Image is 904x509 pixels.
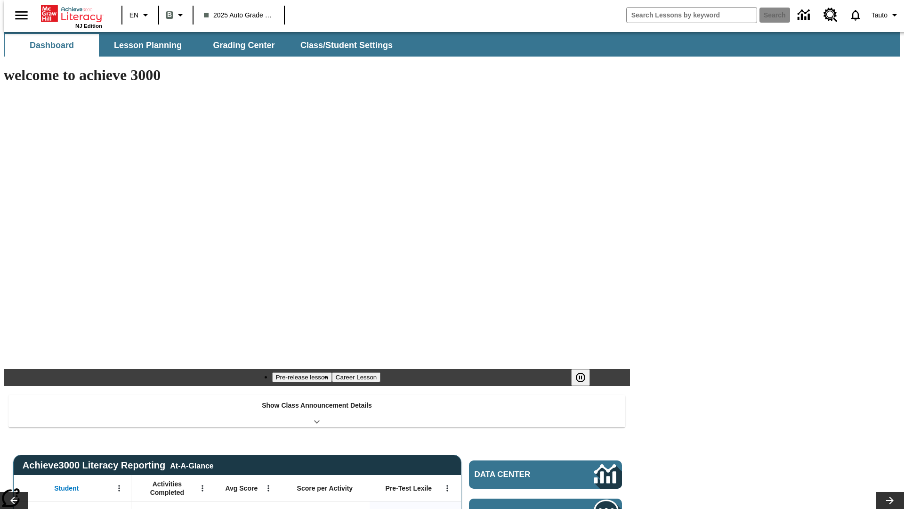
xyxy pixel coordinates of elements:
[297,484,353,493] span: Score per Activity
[261,481,275,495] button: Open Menu
[876,492,904,509] button: Lesson carousel, Next
[792,2,818,28] a: Data Center
[167,9,172,21] span: B
[872,10,888,20] span: Tauto
[75,23,102,29] span: NJ Edition
[386,484,432,493] span: Pre-Test Lexile
[469,460,622,489] a: Data Center
[300,40,393,51] span: Class/Student Settings
[440,481,454,495] button: Open Menu
[129,10,138,20] span: EN
[293,34,400,57] button: Class/Student Settings
[4,66,630,84] h1: welcome to achieve 3000
[225,484,258,493] span: Avg Score
[136,480,198,497] span: Activities Completed
[41,4,102,23] a: Home
[195,481,210,495] button: Open Menu
[8,1,35,29] button: Open side menu
[197,34,291,57] button: Grading Center
[112,481,126,495] button: Open Menu
[8,395,625,427] div: Show Class Announcement Details
[571,369,590,386] button: Pause
[41,3,102,29] div: Home
[213,40,274,51] span: Grading Center
[54,484,79,493] span: Student
[272,372,332,382] button: Slide 1 Pre-release lesson
[30,40,74,51] span: Dashboard
[332,372,380,382] button: Slide 2 Career Lesson
[868,7,904,24] button: Profile/Settings
[162,7,190,24] button: Boost Class color is gray green. Change class color
[818,2,843,28] a: Resource Center, Will open in new tab
[101,34,195,57] button: Lesson Planning
[204,10,274,20] span: 2025 Auto Grade 1 B
[4,34,401,57] div: SubNavbar
[5,34,99,57] button: Dashboard
[23,460,214,471] span: Achieve3000 Literacy Reporting
[262,401,372,410] p: Show Class Announcement Details
[125,7,155,24] button: Language: EN, Select a language
[170,460,213,470] div: At-A-Glance
[4,32,900,57] div: SubNavbar
[475,470,563,479] span: Data Center
[114,40,182,51] span: Lesson Planning
[843,3,868,27] a: Notifications
[571,369,599,386] div: Pause
[627,8,757,23] input: search field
